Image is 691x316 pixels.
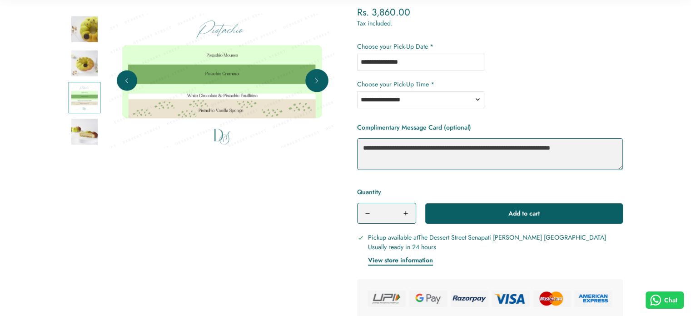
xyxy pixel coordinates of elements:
[378,203,396,223] input: Product quantity
[368,242,606,252] p: Usually ready in 24 hours
[508,209,540,218] span: Add to cart
[117,70,137,91] button: Previous
[357,186,416,197] label: Quantity
[368,255,433,266] button: View store information
[396,203,416,223] button: Increase quantity of Pistachio by one
[368,233,606,266] div: Pickup available at
[425,203,623,224] button: Add to cart
[358,203,378,223] button: Decrease quantity of Pistachio by one
[307,70,327,91] button: Next
[357,19,623,28] div: Tax included.
[646,291,684,309] button: Chat
[357,5,410,19] span: Rs. 3,860.00
[357,80,623,89] label: Choose your Pick-Up Time *
[357,122,471,133] label: Complimentary Message Card (optional)
[418,233,606,242] span: The Dessert Street Senapati [PERSON_NAME] [GEOGRAPHIC_DATA]
[664,296,677,305] span: Chat
[357,42,623,51] label: Choose your Pick-Up Date *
